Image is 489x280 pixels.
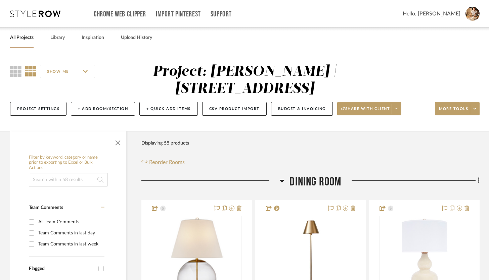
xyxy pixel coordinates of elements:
[94,11,146,17] a: Chrome Web Clipper
[38,239,103,249] div: Team Comments in last week
[71,102,135,116] button: + Add Room/Section
[465,7,480,21] img: avatar
[202,102,267,116] button: CSV Product Import
[439,106,468,116] span: More tools
[341,106,390,116] span: Share with client
[141,136,189,150] div: Displaying 58 products
[156,11,201,17] a: Import Pinterest
[38,217,103,227] div: All Team Comments
[139,102,198,116] button: + Quick Add Items
[29,173,107,186] input: Search within 58 results
[50,33,65,42] a: Library
[38,228,103,238] div: Team Comments in last day
[290,175,341,189] span: Dining Room
[10,102,66,116] button: Project Settings
[29,155,107,171] h6: Filter by keyword, category or name prior to exporting to Excel or Bulk Actions
[211,11,232,17] a: Support
[111,135,125,148] button: Close
[29,205,63,210] span: Team Comments
[149,158,185,166] span: Reorder Rooms
[82,33,104,42] a: Inspiration
[141,158,185,166] button: Reorder Rooms
[29,266,95,272] div: Flagged
[271,102,333,116] button: Budget & Invoicing
[337,102,402,115] button: Share with client
[435,102,480,115] button: More tools
[10,33,34,42] a: All Projects
[153,65,337,96] div: Project: [PERSON_NAME] | [STREET_ADDRESS]
[121,33,152,42] a: Upload History
[403,10,460,18] span: Hello, [PERSON_NAME]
